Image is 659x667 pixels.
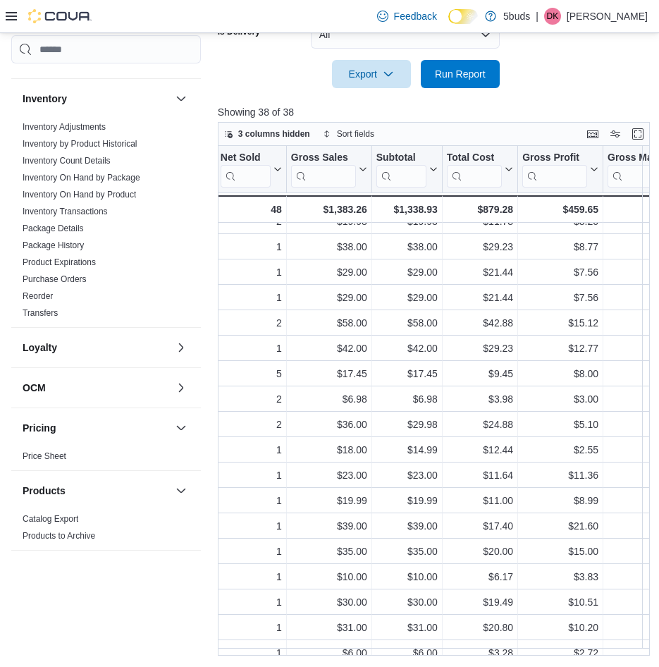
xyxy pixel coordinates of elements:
[23,451,66,462] span: Price Sheet
[584,126,601,142] button: Keyboard shortcuts
[447,201,513,218] div: $879.28
[522,594,598,611] div: $10.51
[23,484,170,498] button: Products
[173,379,190,396] button: OCM
[317,126,380,142] button: Sort fields
[376,467,438,484] div: $23.00
[23,122,106,132] a: Inventory Adjustments
[376,568,438,585] div: $10.00
[447,365,513,382] div: $9.45
[447,518,513,534] div: $17.40
[291,543,367,560] div: $35.00
[221,391,282,408] div: 2
[221,416,282,433] div: 2
[522,152,598,188] button: Gross Profit
[221,289,282,306] div: 1
[173,90,190,107] button: Inventory
[522,238,598,255] div: $8.77
[23,291,53,301] a: Reorder
[221,543,282,560] div: 1
[607,126,624,142] button: Display options
[522,543,598,560] div: $15.00
[221,594,282,611] div: 1
[221,340,282,357] div: 1
[311,20,500,49] button: All
[522,467,598,484] div: $11.36
[23,307,58,319] span: Transfers
[376,289,438,306] div: $29.00
[376,152,438,188] button: Subtotal
[376,594,438,611] div: $30.00
[23,240,84,250] a: Package History
[291,644,367,661] div: $6.00
[23,381,46,395] h3: OCM
[448,24,449,25] span: Dark Mode
[291,467,367,484] div: $23.00
[447,289,513,306] div: $21.44
[376,152,426,188] div: Subtotal
[23,531,95,541] a: Products to Archive
[629,126,646,142] button: Enter fullscreen
[11,510,201,550] div: Products
[291,201,367,218] div: $1,383.26
[23,484,66,498] h3: Products
[23,257,96,268] span: Product Expirations
[23,138,137,149] span: Inventory by Product Historical
[291,152,356,165] div: Gross Sales
[23,92,170,106] button: Inventory
[291,568,367,585] div: $10.00
[291,152,367,188] button: Gross Sales
[447,340,513,357] div: $29.23
[221,152,271,165] div: Net Sold
[23,341,170,355] button: Loyalty
[291,152,356,188] div: Gross Sales
[522,644,598,661] div: $2.72
[291,441,367,458] div: $18.00
[291,365,367,382] div: $17.45
[522,518,598,534] div: $21.60
[23,121,106,133] span: Inventory Adjustments
[23,92,67,106] h3: Inventory
[447,152,502,188] div: Total Cost
[394,9,437,23] span: Feedback
[376,644,438,661] div: $6.00
[23,308,58,318] a: Transfers
[23,341,57,355] h3: Loyalty
[11,118,201,327] div: Inventory
[23,206,108,217] span: Inventory Transactions
[23,155,111,166] span: Inventory Count Details
[291,416,367,433] div: $36.00
[447,152,513,188] button: Total Cost
[221,238,282,255] div: 1
[376,365,438,382] div: $17.45
[337,128,374,140] span: Sort fields
[23,274,87,285] span: Purchase Orders
[23,381,170,395] button: OCM
[23,563,170,577] button: Sales
[291,340,367,357] div: $42.00
[221,644,282,661] div: 1
[291,518,367,534] div: $39.00
[447,644,513,661] div: $3.28
[291,264,367,281] div: $29.00
[522,152,587,165] div: Gross Profit
[221,152,282,188] button: Net Sold
[23,290,53,302] span: Reorder
[221,467,282,484] div: 1
[173,562,190,579] button: Sales
[23,173,140,183] a: Inventory On Hand by Package
[447,467,513,484] div: $11.64
[447,594,513,611] div: $19.49
[522,152,587,188] div: Gross Profit
[23,514,78,524] a: Catalog Export
[522,201,598,218] div: $459.65
[221,492,282,509] div: 1
[447,264,513,281] div: $21.44
[28,9,92,23] img: Cova
[23,139,137,149] a: Inventory by Product Historical
[23,274,87,284] a: Purchase Orders
[332,60,411,88] button: Export
[23,421,170,435] button: Pricing
[522,568,598,585] div: $3.83
[503,8,530,25] p: 5buds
